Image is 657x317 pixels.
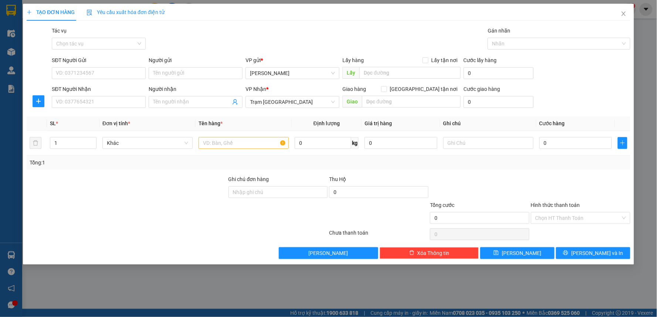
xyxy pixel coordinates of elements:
[417,249,450,257] span: Xóa Thông tin
[556,247,630,259] button: printer[PERSON_NAME] và In
[494,250,499,256] span: save
[52,28,67,34] label: Tác vụ
[52,85,146,93] div: SĐT Người Nhận
[328,229,429,242] div: Chưa thanh toán
[572,249,623,257] span: [PERSON_NAME] và In
[343,57,364,63] span: Lấy hàng
[87,9,165,15] span: Yêu cầu xuất hóa đơn điện tử
[464,86,500,92] label: Cước giao hàng
[30,137,41,149] button: delete
[360,67,461,79] input: Dọc đường
[365,120,392,126] span: Giá trị hàng
[228,176,269,182] label: Ghi chú đơn hàng
[199,137,289,149] input: VD: Bàn, Ghế
[246,86,267,92] span: VP Nhận
[30,158,254,167] div: Tổng: 1
[343,96,362,108] span: Giao
[488,28,511,34] label: Gán nhãn
[107,137,188,149] span: Khác
[613,4,634,24] button: Close
[27,9,75,15] span: TẠO ĐƠN HÀNG
[351,137,359,149] span: kg
[279,247,378,259] button: [PERSON_NAME]
[343,86,366,92] span: Giao hàng
[365,137,437,149] input: 0
[228,186,328,198] input: Ghi chú đơn hàng
[233,99,238,105] span: user-add
[464,67,534,79] input: Cước lấy hàng
[430,202,454,208] span: Tổng cước
[464,96,534,108] input: Cước giao hàng
[52,56,146,64] div: SĐT Người Gửi
[409,250,414,256] span: delete
[380,247,479,259] button: deleteXóa Thông tin
[387,85,461,93] span: [GEOGRAPHIC_DATA] tận nơi
[309,249,348,257] span: [PERSON_NAME]
[343,67,360,79] span: Lấy
[502,249,541,257] span: [PERSON_NAME]
[618,137,627,149] button: plus
[149,85,243,93] div: Người nhận
[481,247,555,259] button: save[PERSON_NAME]
[199,120,223,126] span: Tên hàng
[50,120,56,126] span: SL
[250,96,335,108] span: Trạm Sài Gòn
[531,202,580,208] label: Hình thức thanh toán
[429,56,461,64] span: Lấy tận nơi
[314,120,340,126] span: Định lượng
[362,96,461,108] input: Dọc đường
[250,68,335,79] span: Phan Thiết
[87,10,92,16] img: icon
[618,140,627,146] span: plus
[443,137,534,149] input: Ghi Chú
[621,11,627,17] span: close
[464,57,497,63] label: Cước lấy hàng
[539,120,565,126] span: Cước hàng
[27,10,32,15] span: plus
[246,56,340,64] div: VP gửi
[440,116,536,131] th: Ghi chú
[102,120,130,126] span: Đơn vị tính
[563,250,569,256] span: printer
[149,56,243,64] div: Người gửi
[329,176,346,182] span: Thu Hộ
[33,98,44,104] span: plus
[33,95,44,107] button: plus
